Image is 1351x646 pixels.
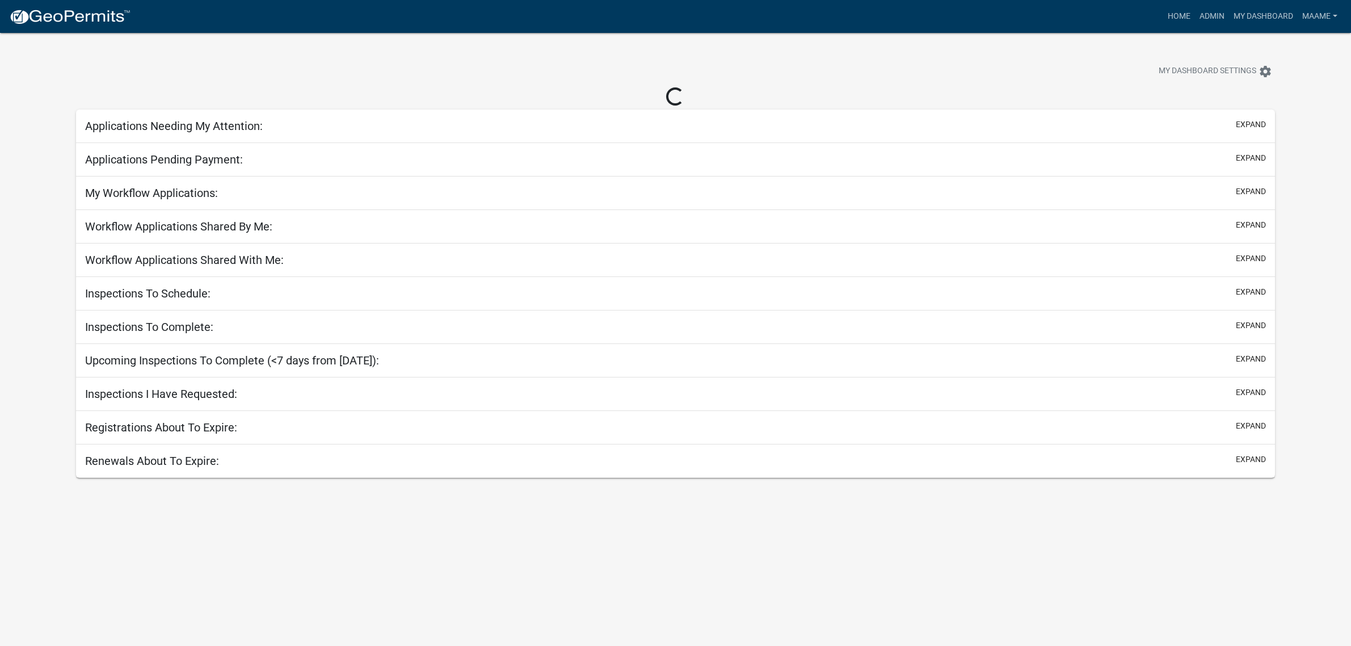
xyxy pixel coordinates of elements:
h5: Applications Needing My Attention: [85,119,263,133]
a: Maame [1298,6,1342,27]
i: settings [1259,65,1272,78]
h5: Renewals About To Expire: [85,454,219,468]
span: My Dashboard Settings [1159,65,1256,78]
button: expand [1236,320,1266,332]
button: expand [1236,152,1266,164]
button: expand [1236,454,1266,465]
h5: Inspections To Complete: [85,320,213,334]
a: My Dashboard [1229,6,1298,27]
a: Home [1163,6,1195,27]
h5: Registrations About To Expire: [85,421,237,434]
button: My Dashboard Settingssettings [1150,60,1281,82]
button: expand [1236,387,1266,398]
h5: Upcoming Inspections To Complete (<7 days from [DATE]): [85,354,379,367]
h5: Inspections I Have Requested: [85,387,237,401]
button: expand [1236,186,1266,198]
h5: Applications Pending Payment: [85,153,243,166]
h5: Workflow Applications Shared With Me: [85,253,284,267]
h5: My Workflow Applications: [85,186,218,200]
button: expand [1236,253,1266,265]
h5: Inspections To Schedule: [85,287,211,300]
h5: Workflow Applications Shared By Me: [85,220,272,233]
a: Admin [1195,6,1229,27]
button: expand [1236,420,1266,432]
button: expand [1236,219,1266,231]
button: expand [1236,119,1266,131]
button: expand [1236,286,1266,298]
button: expand [1236,353,1266,365]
